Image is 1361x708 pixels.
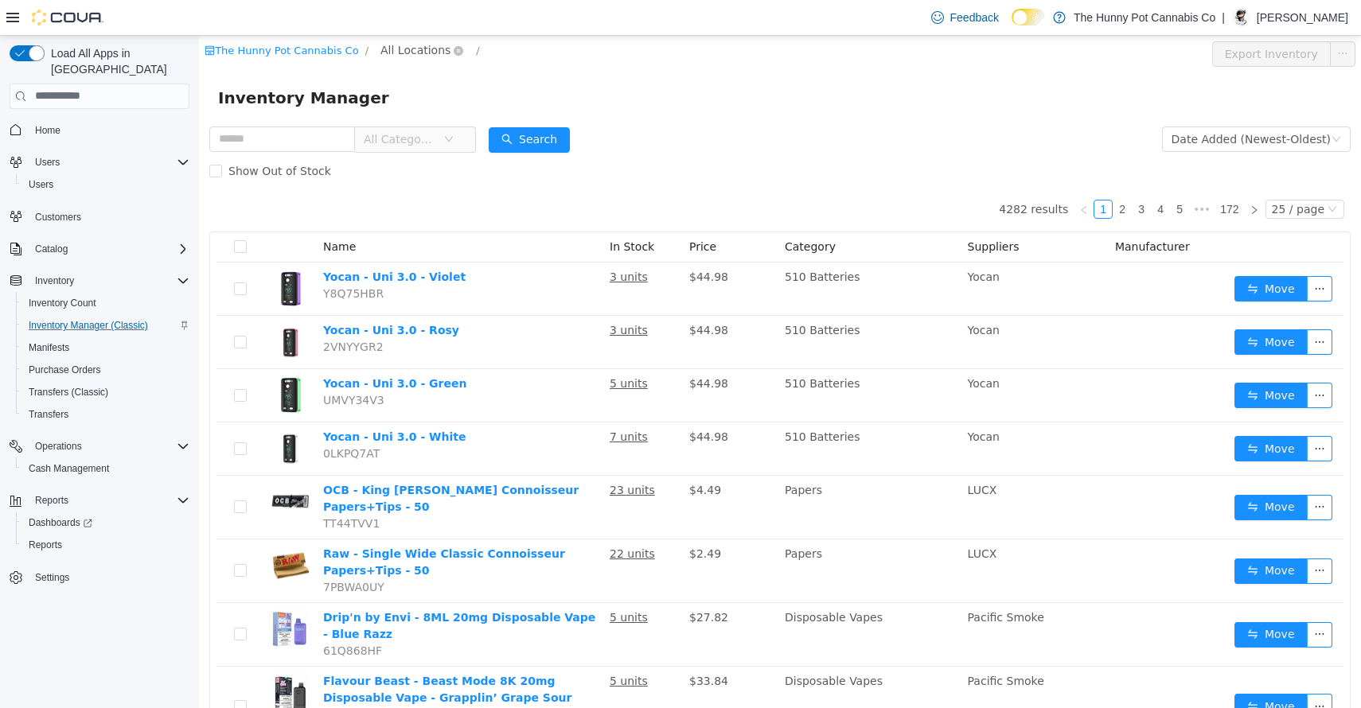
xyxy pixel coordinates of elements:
[277,9,280,21] span: /
[3,435,196,457] button: Operations
[181,6,252,23] span: All Locations
[769,288,801,301] span: Yocan
[29,178,53,191] span: Users
[124,481,181,494] span: TT44TVV1
[1035,294,1109,319] button: icon: swapMove
[16,314,196,336] button: Inventory Manager (Classic)
[769,512,798,524] span: LUCX
[72,446,111,486] img: OCB - King Slim Connoisseur Papers+Tips - 50 hero shot
[769,395,801,407] span: Yocan
[934,165,951,182] a: 3
[22,405,75,424] a: Transfers
[16,512,196,534] a: Dashboards
[579,504,762,567] td: Papers
[3,489,196,512] button: Reports
[29,153,189,172] span: Users
[124,288,260,301] a: Yocan - Uni 3.0 - Rosy
[22,175,60,194] a: Users
[16,534,196,556] button: Reports
[29,271,189,290] span: Inventory
[16,336,196,359] button: Manifests
[72,393,111,433] img: Yocan - Uni 3.0 - White hero shot
[895,165,913,182] a: 1
[22,175,189,194] span: Users
[990,164,1016,183] li: Next 5 Pages
[72,574,111,613] img: Drip'n by Envi - 8ML 20mg Disposable Vape - Blue Razz hero shot
[255,10,264,20] i: icon: close-circle
[16,457,196,480] button: Cash Management
[6,10,16,20] i: icon: shop
[1051,169,1060,179] i: icon: right
[16,359,196,381] button: Purchase Orders
[411,235,449,247] u: 3 units
[29,207,189,227] span: Customers
[1035,400,1109,426] button: icon: swapMove
[32,10,103,25] img: Cova
[35,243,68,255] span: Catalog
[875,164,895,183] li: Previous Page
[124,545,185,558] span: 7PBWA0UY
[1131,6,1156,31] button: icon: ellipsis
[29,408,68,421] span: Transfers
[29,539,62,551] span: Reports
[29,491,189,510] span: Reports
[22,338,189,357] span: Manifests
[490,395,529,407] span: $44.98
[411,341,449,354] u: 5 units
[22,338,76,357] a: Manifests
[29,208,88,227] a: Customers
[586,204,637,217] span: Category
[22,459,189,478] span: Cash Management
[22,316,189,335] span: Inventory Manager (Classic)
[22,535,189,554] span: Reports
[124,341,267,354] a: Yocan - Uni 3.0 - Green
[35,274,74,287] span: Inventory
[35,494,68,507] span: Reports
[124,358,185,371] span: UMVY34V3
[124,395,267,407] a: Yocan - Uni 3.0 - White
[16,403,196,426] button: Transfers
[3,270,196,292] button: Inventory
[1074,8,1215,27] p: The Hunny Pot Cannabis Co
[953,165,970,182] a: 4
[1222,8,1225,27] p: |
[22,316,154,335] a: Inventory Manager (Classic)
[1012,9,1045,25] input: Dark Mode
[579,280,762,333] td: 510 Batteries
[124,204,157,217] span: Name
[35,211,81,224] span: Customers
[411,204,455,217] span: In Stock
[925,2,1005,33] a: Feedback
[1231,8,1250,27] div: Jonathan Estrella
[769,575,845,588] span: Pacific Smoke
[35,571,69,584] span: Settings
[1016,164,1045,183] li: 172
[1035,347,1109,372] button: icon: swapMove
[29,120,189,140] span: Home
[769,639,845,652] span: Pacific Smoke
[124,251,185,264] span: Y8Q75HBR
[895,164,914,183] li: 1
[10,112,189,631] nav: Complex example
[72,233,111,273] img: Yocan - Uni 3.0 - Violet hero shot
[914,164,933,183] li: 2
[950,10,999,25] span: Feedback
[29,386,108,399] span: Transfers (Classic)
[29,153,66,172] button: Users
[490,288,529,301] span: $44.98
[1133,99,1142,110] i: icon: down
[3,566,196,589] button: Settings
[16,381,196,403] button: Transfers (Classic)
[19,49,200,75] span: Inventory Manager
[1129,169,1138,180] i: icon: down
[1016,165,1044,182] a: 172
[1035,586,1109,612] button: icon: swapMove
[35,156,60,169] span: Users
[579,333,762,387] td: 510 Batteries
[72,340,111,379] img: Yocan - Uni 3.0 - Green hero shot
[769,448,798,461] span: LUCX
[490,575,529,588] span: $27.82
[800,164,869,183] li: 4282 results
[1013,6,1132,31] button: Export Inventory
